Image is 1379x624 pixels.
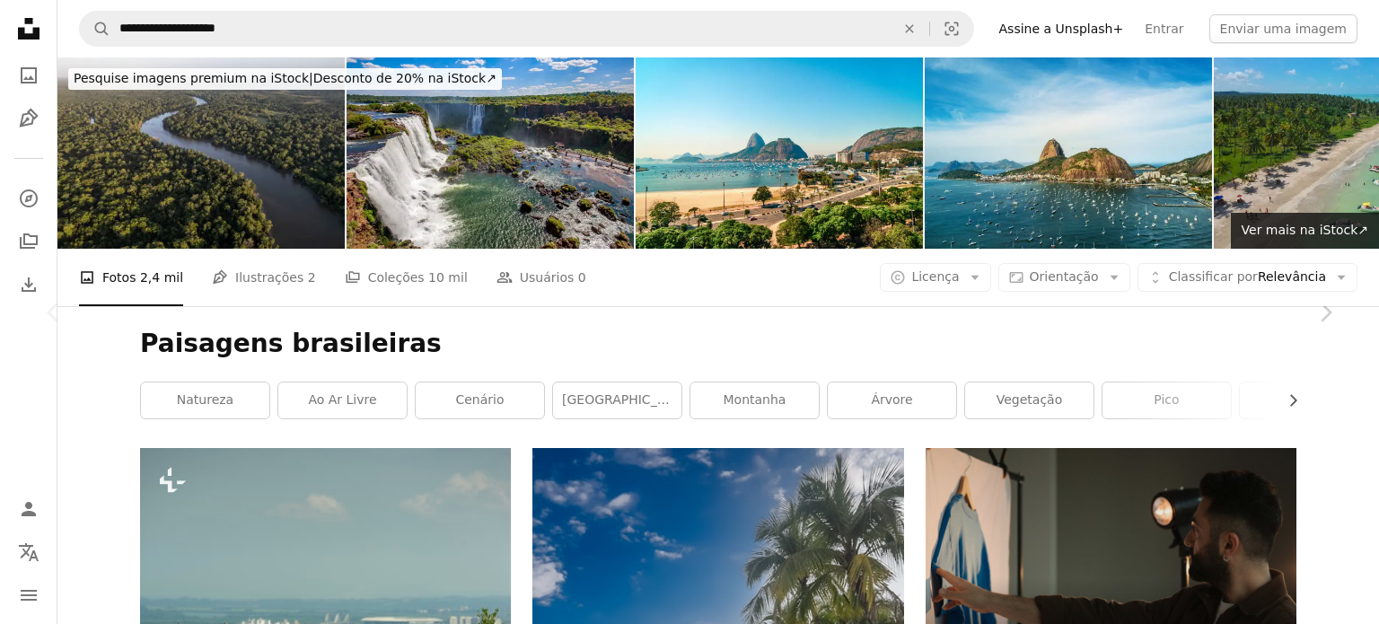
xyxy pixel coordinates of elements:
span: Classificar por [1169,269,1258,284]
a: pico [1102,382,1231,418]
a: Ilustrações [11,101,47,136]
button: Licença [880,263,990,292]
a: ao ar livre [278,382,407,418]
a: montanha [690,382,819,418]
a: árvore [828,382,956,418]
a: natureza [141,382,269,418]
span: Orientação [1030,269,1099,284]
img: O Pão de Açúcar no Rio de Janeiro, Brasil [925,57,1212,249]
a: Explorar [11,180,47,216]
a: Assine a Unsplash+ [988,14,1135,43]
button: Orientação [998,263,1130,292]
button: Limpar [890,12,929,46]
span: Desconto de 20% na iStock ↗ [74,71,496,85]
a: Ver mais na iStock↗ [1231,213,1379,249]
a: Coleções 10 mil [345,249,468,306]
button: Classificar porRelevância [1137,263,1357,292]
span: 2 [308,268,316,287]
a: Entrar [1134,14,1194,43]
a: veículo [1240,382,1368,418]
span: Pesquise imagens premium na iStock | [74,71,313,85]
a: Coleções [11,224,47,259]
img: Floresta amazônica e rios em dias ensolarados [57,57,345,249]
img: Vista das Cataratas do Iguaçu, fronteira entre Brasil e Argentina. [347,57,634,249]
span: Relevância [1169,268,1326,286]
form: Pesquise conteúdo visual em todo o site [79,11,974,47]
span: 0 [578,268,586,287]
a: Pesquise imagens premium na iStock|Desconto de 20% na iStock↗ [57,57,513,101]
button: Menu [11,577,47,613]
span: 10 mil [428,268,468,287]
a: Próximo [1271,226,1379,399]
a: [GEOGRAPHIC_DATA] [553,382,681,418]
a: Ilustrações 2 [212,249,316,306]
button: Pesquise na Unsplash [80,12,110,46]
img: O Pão de Açúcar no Rio de Janeiro, Brasil [636,57,923,249]
a: Usuários 0 [496,249,586,306]
span: Licença [911,269,959,284]
button: rolar lista para a direita [1277,382,1296,418]
button: Pesquisa visual [930,12,973,46]
button: Idioma [11,534,47,570]
a: Entrar / Cadastrar-se [11,491,47,527]
a: Fotos [11,57,47,93]
a: vegetação [965,382,1094,418]
h1: Paisagens brasileiras [140,328,1296,360]
button: Enviar uma imagem [1209,14,1357,43]
a: cenário [416,382,544,418]
span: Ver mais na iStock ↗ [1242,223,1368,237]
